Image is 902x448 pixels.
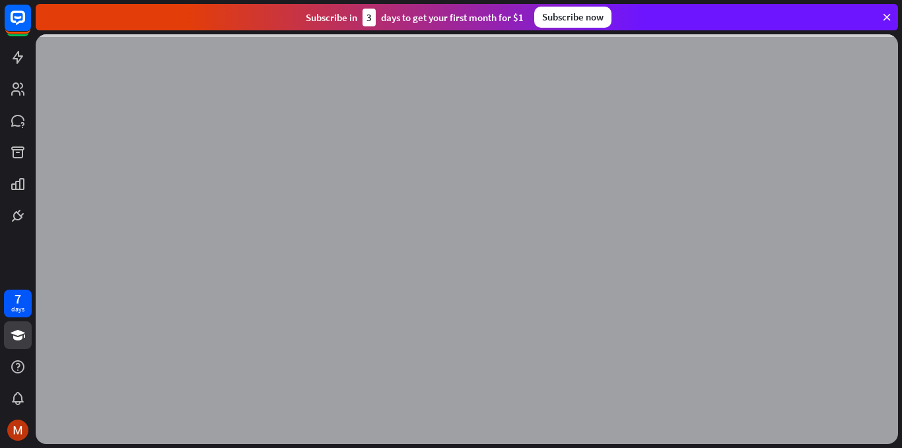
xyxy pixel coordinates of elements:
div: Subscribe in days to get your first month for $1 [306,9,524,26]
div: Subscribe now [534,7,611,28]
div: days [11,305,24,314]
a: 7 days [4,290,32,317]
div: 3 [363,9,376,26]
div: 7 [15,293,21,305]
